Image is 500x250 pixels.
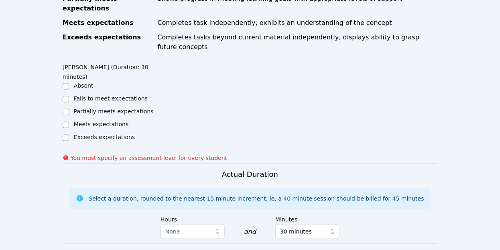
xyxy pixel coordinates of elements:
[280,227,312,236] span: 30 minutes
[63,33,153,52] div: Exceeds expectations
[157,33,437,52] div: Completes tasks beyond current material independently, displays ability to grasp future concepts
[275,224,339,239] button: 30 minutes
[74,82,93,89] label: Absent
[157,18,437,28] div: Completes task independently, exhibits an understanding of the concept
[161,212,225,224] label: Hours
[74,121,129,127] label: Meets expectations
[222,169,278,180] h3: Actual Duration
[63,18,153,28] div: Meets expectations
[74,108,154,115] label: Partially meets expectations
[89,195,424,203] div: Select a duration, rounded to the nearest 15 minute increment; ie, a 40 minute session should be ...
[71,154,227,162] p: You must specify an assessment level for every student
[74,95,148,102] label: Fails to meet expectations
[165,228,180,235] span: None
[63,60,157,82] legend: [PERSON_NAME] (Duration: 30 minutes)
[74,134,135,140] label: Exceeds expectations
[244,227,256,237] div: and
[161,224,225,239] button: None
[275,212,339,224] label: Minutes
